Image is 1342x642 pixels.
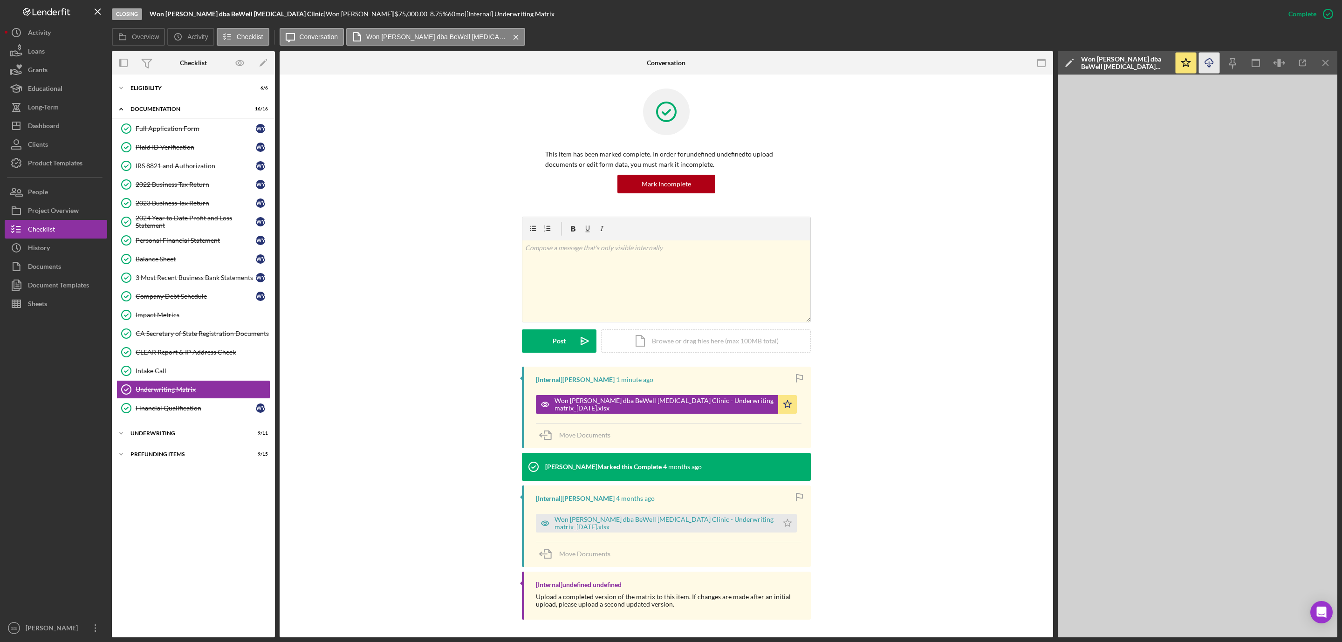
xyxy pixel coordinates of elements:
[647,59,685,67] div: Conversation
[136,237,256,244] div: Personal Financial Statement
[116,194,270,212] a: 2023 Business Tax ReturnWY
[251,430,268,436] div: 9 / 11
[326,10,395,18] div: Won [PERSON_NAME] |
[642,175,691,193] div: Mark Incomplete
[136,367,270,375] div: Intake Call
[116,119,270,138] a: Full Application FormWY
[256,292,265,301] div: W Y
[23,619,84,640] div: [PERSON_NAME]
[616,495,655,502] time: 2025-05-01 22:43
[136,274,256,281] div: 3 Most Recent Business Bank Statements
[300,33,338,41] label: Conversation
[130,430,245,436] div: Underwriting
[256,273,265,282] div: W Y
[256,180,265,189] div: W Y
[536,514,797,533] button: Won [PERSON_NAME] dba BeWell [MEDICAL_DATA] Clinic - Underwriting matrix_[DATE].xlsx
[251,106,268,112] div: 16 / 16
[545,463,662,471] div: [PERSON_NAME] Marked this Complete
[187,33,208,41] label: Activity
[130,106,245,112] div: Documentation
[136,162,256,170] div: IRS 8821 and Authorization
[465,10,555,18] div: | [Internal] Underwriting Matrix
[346,28,525,46] button: Won [PERSON_NAME] dba BeWell [MEDICAL_DATA] Clinic - Underwriting matrix_[DATE].xlsx
[136,330,270,337] div: CA Secretary of State Registration Documents
[1279,5,1337,23] button: Complete
[116,362,270,380] a: Intake Call
[112,8,142,20] div: Closing
[116,250,270,268] a: Balance SheetWY
[395,10,430,18] div: $75,000.00
[5,619,107,637] button: SS[PERSON_NAME]
[1081,55,1170,70] div: Won [PERSON_NAME] dba BeWell [MEDICAL_DATA] Clinic - Underwriting matrix_[DATE].xlsx
[130,451,245,457] div: Prefunding Items
[251,451,268,457] div: 9 / 15
[256,143,265,152] div: W Y
[522,329,596,353] button: Post
[116,343,270,362] a: CLEAR Report & IP Address Check
[136,386,270,393] div: Underwriting Matrix
[1058,75,1337,637] iframe: Document Preview
[132,33,159,41] label: Overview
[430,10,448,18] div: 8.75 %
[536,395,797,414] button: Won [PERSON_NAME] dba BeWell [MEDICAL_DATA] Clinic - Underwriting matrix_[DATE].xlsx
[256,124,265,133] div: W Y
[116,399,270,417] a: Financial QualificationWY
[130,85,245,91] div: Eligibility
[256,217,265,226] div: W Y
[237,33,263,41] label: Checklist
[536,376,615,383] div: [Internal] [PERSON_NAME]
[116,157,270,175] a: IRS 8821 and AuthorizationWY
[116,324,270,343] a: CA Secretary of State Registration Documents
[545,149,787,170] p: This item has been marked complete. In order for undefined undefined to upload documents or edit ...
[116,138,270,157] a: Plaid ID VerificationWY
[1310,601,1333,623] div: Open Intercom Messenger
[136,293,256,300] div: Company Debt Schedule
[217,28,269,46] button: Checklist
[116,212,270,231] a: 2024 Year to Date Profit and Loss StatementWY
[116,306,270,324] a: Impact Metrics
[256,236,265,245] div: W Y
[136,348,270,356] div: CLEAR Report & IP Address Check
[616,376,653,383] time: 2025-08-27 17:00
[1288,5,1316,23] div: Complete
[150,10,324,18] b: Won [PERSON_NAME] dba BeWell [MEDICAL_DATA] Clinic
[559,431,610,439] span: Move Documents
[280,28,344,46] button: Conversation
[136,214,256,229] div: 2024 Year to Date Profit and Loss Statement
[448,10,465,18] div: 60 mo
[136,199,256,207] div: 2023 Business Tax Return
[180,59,207,67] div: Checklist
